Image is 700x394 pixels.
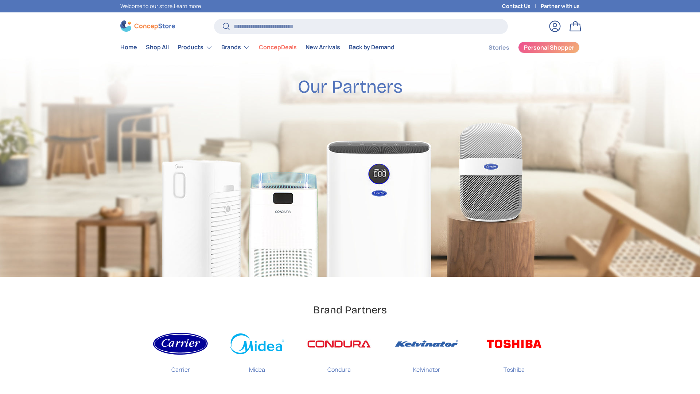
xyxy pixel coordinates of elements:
[394,328,459,380] a: Kelvinator
[120,2,201,10] p: Welcome to our store.
[249,359,265,374] p: Midea
[173,40,217,55] summary: Products
[481,328,547,380] a: Toshiba
[178,40,213,55] a: Products
[221,40,250,55] a: Brands
[120,40,137,54] a: Home
[120,40,394,55] nav: Primary
[217,40,254,55] summary: Brands
[489,40,509,55] a: Stories
[524,45,574,50] span: Personal Shopper
[306,328,372,380] a: Condura
[171,359,190,374] p: Carrier
[174,3,201,9] a: Learn more
[230,328,284,380] a: Midea
[349,40,394,54] a: Back by Demand
[146,40,169,54] a: Shop All
[327,359,351,374] p: Condura
[306,40,340,54] a: New Arrivals
[471,40,580,55] nav: Secondary
[259,40,297,54] a: ConcepDeals
[153,328,208,380] a: Carrier
[120,20,175,32] img: ConcepStore
[413,359,440,374] p: Kelvinator
[313,303,387,317] h2: Brand Partners
[503,359,525,374] p: Toshiba
[541,2,580,10] a: Partner with us
[502,2,541,10] a: Contact Us
[298,76,402,98] h2: Our Partners
[518,42,580,53] a: Personal Shopper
